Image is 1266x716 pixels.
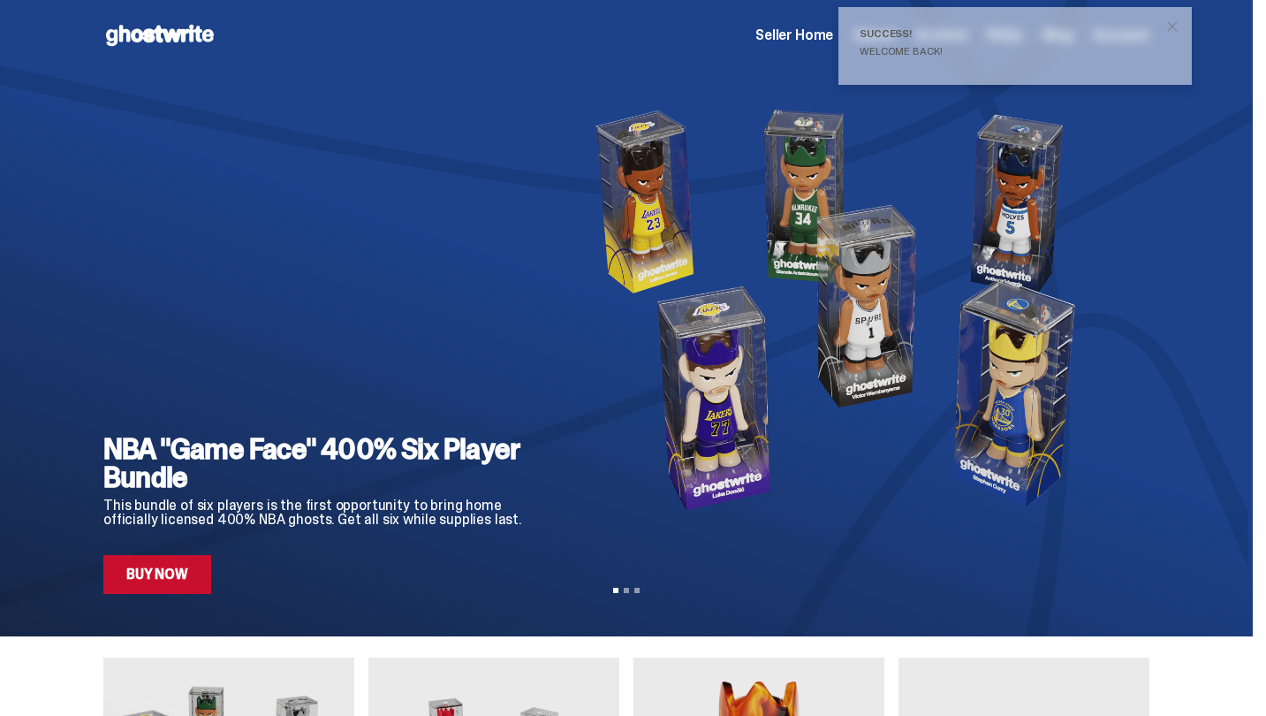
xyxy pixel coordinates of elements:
[624,588,629,593] button: View slide 2
[1156,11,1188,42] button: close
[103,499,539,527] p: This bundle of six players is the first opportunity to bring home officially licensed 400% NBA gh...
[755,28,833,42] a: Seller Home
[567,71,1121,548] img: NBA "Game Face" 400% Six Player Bundle
[860,46,1156,57] div: Welcome back!
[860,28,1156,39] div: Success!
[634,588,640,593] button: View slide 3
[613,588,618,593] button: View slide 1
[103,555,211,594] a: Buy Now
[103,435,539,491] h2: NBA "Game Face" 400% Six Player Bundle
